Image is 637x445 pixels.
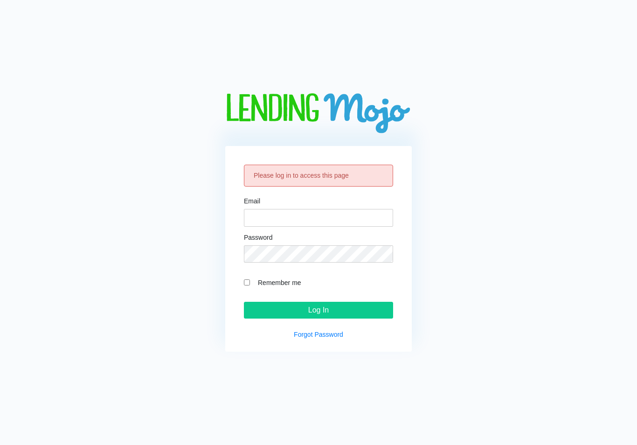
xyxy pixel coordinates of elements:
[253,277,393,288] label: Remember me
[244,302,393,319] input: Log In
[225,93,412,135] img: logo-big.png
[244,234,272,241] label: Password
[244,198,260,204] label: Email
[294,331,343,338] a: Forgot Password
[244,165,393,187] div: Please log in to access this page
